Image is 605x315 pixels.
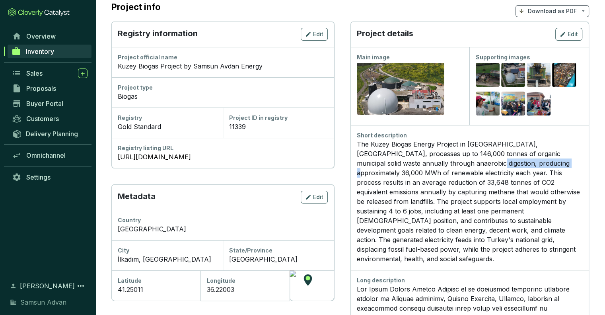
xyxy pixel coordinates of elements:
[26,84,56,92] span: Proposals
[207,277,283,285] div: Longitude
[8,82,91,95] a: Proposals
[8,149,91,162] a: Omnichannel
[8,45,91,58] a: Inventory
[8,170,91,184] a: Settings
[555,28,582,41] button: Edit
[301,28,328,41] button: Edit
[26,69,43,77] span: Sales
[118,84,328,92] div: Project type
[118,277,194,285] div: Latitude
[357,28,413,41] p: Project details
[229,122,328,131] div: 11339
[26,47,54,55] span: Inventory
[207,285,283,294] div: 36.22003
[26,115,59,123] span: Customers
[118,247,216,254] div: City
[8,127,91,140] a: Delivery Planning
[8,97,91,110] a: Buyer Portal
[118,152,328,162] a: [URL][DOMAIN_NAME]
[118,191,156,203] p: Metadata
[26,173,51,181] span: Settings
[476,53,582,61] div: Supporting images
[26,100,63,108] span: Buyer Portal
[26,32,56,40] span: Overview
[118,122,216,131] div: Gold Standard
[118,216,328,224] div: Country
[118,285,194,294] div: 41.25011
[118,114,216,122] div: Registry
[111,2,169,12] h2: Project info
[20,281,75,291] span: [PERSON_NAME]
[528,7,577,15] p: Download as PDF
[313,30,323,38] span: Edit
[118,61,328,71] div: Kuzey Biogas Project by Samsun Avdan Energy
[118,53,328,61] div: Project official name
[357,276,583,284] div: Long description
[568,30,578,38] span: Edit
[118,254,216,264] div: İlkadım, [GEOGRAPHIC_DATA]
[20,297,66,307] span: Samsun Advan
[8,67,91,80] a: Sales
[118,144,328,152] div: Registry listing URL
[26,130,78,138] span: Delivery Planning
[118,92,328,101] div: Biogas
[118,224,328,234] div: [GEOGRAPHIC_DATA]
[8,29,91,43] a: Overview
[301,191,328,203] button: Edit
[357,139,583,264] div: The Kuzey Biogas Energy Project in [GEOGRAPHIC_DATA], [GEOGRAPHIC_DATA], processes up to 146,000 ...
[229,114,328,122] div: Project ID in registry
[313,193,323,201] span: Edit
[229,254,328,264] div: [GEOGRAPHIC_DATA]
[357,53,463,61] div: Main image
[8,112,91,125] a: Customers
[26,151,66,159] span: Omnichannel
[229,247,328,254] div: State/Province
[357,131,583,139] div: Short description
[118,28,198,41] p: Registry information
